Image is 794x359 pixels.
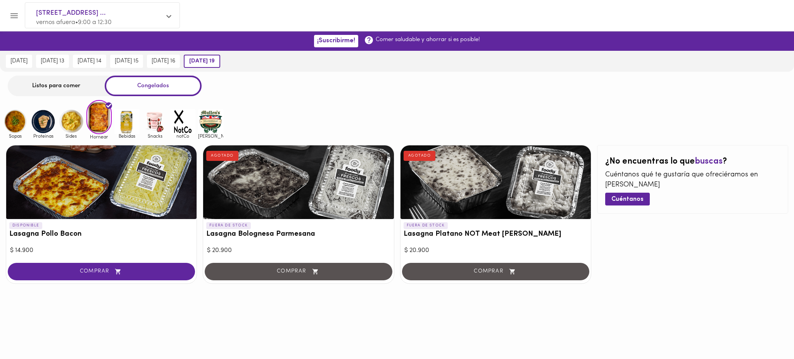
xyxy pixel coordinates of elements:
button: Cuéntanos [605,193,650,205]
button: [DATE] 16 [147,55,180,68]
div: Lasagna Bolognesa Parmesana [203,145,394,219]
h2: ¿No encuentras lo que ? [605,157,780,166]
span: Snacks [142,133,167,138]
div: Lasagna Pollo Bacon [6,145,197,219]
span: Sides [59,133,84,138]
button: ¡Suscribirme! [314,35,358,47]
h3: Lasagna Bolognesa Parmesana [206,230,390,238]
div: $ 20.900 [404,246,587,255]
div: AGOTADO [404,151,436,161]
p: Comer saludable y ahorrar si es posible! [376,36,480,44]
p: Cuéntanos qué te gustaría que ofreciéramos en [PERSON_NAME] [605,170,780,190]
span: [DATE] 13 [41,58,64,65]
span: notCo [170,133,195,138]
button: [DATE] 19 [184,55,220,68]
span: vernos afuera • 9:00 a 12:30 [36,19,112,26]
span: [PERSON_NAME] [198,133,223,138]
div: Listos para comer [8,76,105,96]
h3: Lasagna Pollo Bacon [9,230,193,238]
img: Sides [59,109,84,134]
button: [DATE] 14 [73,55,106,68]
button: COMPRAR [8,263,195,280]
img: mullens [198,109,223,134]
img: Sopas [3,109,28,134]
span: [DATE] 19 [189,58,215,65]
span: [STREET_ADDRESS] ... [36,8,161,18]
span: ¡Suscribirme! [317,37,355,45]
button: [DATE] [6,55,32,68]
button: [DATE] 15 [110,55,143,68]
img: Hornear [86,100,112,134]
div: Congelados [105,76,202,96]
img: notCo [170,109,195,134]
img: Snacks [142,109,167,134]
span: Sopas [3,133,28,138]
span: Bebidas [114,133,140,138]
span: COMPRAR [17,268,185,275]
p: DISPONIBLE [9,222,42,229]
span: [DATE] 14 [78,58,102,65]
span: [DATE] 15 [115,58,138,65]
p: FUERA DE STOCK [404,222,448,229]
iframe: Messagebird Livechat Widget [749,314,786,351]
div: $ 20.900 [207,246,390,255]
span: buscas [695,157,723,166]
button: Menu [5,6,24,25]
span: [DATE] 16 [152,58,175,65]
button: [DATE] 13 [36,55,69,68]
div: AGOTADO [206,151,238,161]
img: Bebidas [114,109,140,134]
span: Cuéntanos [611,196,644,203]
div: $ 14.900 [10,246,193,255]
img: Proteinas [31,109,56,134]
h3: Lasagna Platano NOT Meat [PERSON_NAME] [404,230,588,238]
span: Hornear [86,134,112,139]
span: Proteinas [31,133,56,138]
span: [DATE] [10,58,28,65]
p: FUERA DE STOCK [206,222,251,229]
div: Lasagna Platano NOT Meat Burger [400,145,591,219]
